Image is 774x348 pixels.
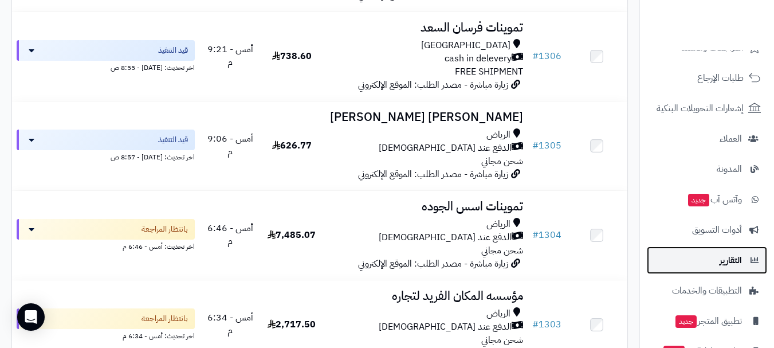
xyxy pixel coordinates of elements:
[379,231,512,244] span: الدفع عند [DEMOGRAPHIC_DATA]
[327,200,523,213] h3: تموينات اسس الجوده
[17,329,195,341] div: اخر تحديث: أمس - 6:34 م
[647,277,767,304] a: التطبيقات والخدمات
[272,139,312,153] span: 626.77
[142,224,188,235] span: بانتظار المراجعة
[268,318,316,331] span: 2,717.50
[481,333,523,347] span: شحن مجاني
[657,100,744,116] span: إشعارات التحويلات البنكية
[486,307,510,320] span: الرياض
[17,61,195,73] div: اخر تحديث: [DATE] - 8:55 ص
[272,49,312,63] span: 738.60
[532,318,561,331] a: #1303
[532,139,539,153] span: #
[17,303,45,331] div: Open Intercom Messenger
[207,132,253,159] span: أمس - 9:06 م
[207,221,253,248] span: أمس - 6:46 م
[720,131,742,147] span: العملاء
[532,49,561,63] a: #1306
[647,95,767,122] a: إشعارات التحويلات البنكية
[647,155,767,183] a: المدونة
[647,125,767,153] a: العملاء
[142,313,188,324] span: بانتظار المراجعة
[486,128,510,142] span: الرياض
[532,139,561,153] a: #1305
[672,283,742,299] span: التطبيقات والخدمات
[647,216,767,244] a: أدوات التسويق
[688,194,709,206] span: جديد
[532,318,539,331] span: #
[358,257,508,271] span: زيارة مباشرة - مصدر الطلب: الموقع الإلكتروني
[647,64,767,92] a: طلبات الإرجاع
[481,154,523,168] span: شحن مجاني
[647,186,767,213] a: وآتس آبجديد
[421,39,510,52] span: [GEOGRAPHIC_DATA]
[17,150,195,162] div: اخر تحديث: [DATE] - 8:57 ص
[687,191,742,208] span: وآتس آب
[17,240,195,252] div: اخر تحديث: أمس - 6:46 م
[532,228,539,242] span: #
[379,320,512,334] span: الدفع عند [DEMOGRAPHIC_DATA]
[720,252,742,268] span: التقارير
[532,228,561,242] a: #1304
[327,111,523,124] h3: [PERSON_NAME] [PERSON_NAME]
[379,142,512,155] span: الدفع عند [DEMOGRAPHIC_DATA]
[717,161,742,177] span: المدونة
[268,228,316,242] span: 7,485.07
[207,311,253,338] span: أمس - 6:34 م
[358,78,508,92] span: زيارة مباشرة - مصدر الطلب: الموقع الإلكتروني
[158,45,188,56] span: قيد التنفيذ
[675,315,697,328] span: جديد
[327,21,523,34] h3: تموينات فرسان السعد
[692,222,742,238] span: أدوات التسويق
[647,307,767,335] a: تطبيق المتجرجديد
[481,244,523,257] span: شحن مجاني
[532,49,539,63] span: #
[358,167,508,181] span: زيارة مباشرة - مصدر الطلب: الموقع الإلكتروني
[647,247,767,274] a: التقارير
[674,313,742,329] span: تطبيق المتجر
[158,134,188,146] span: قيد التنفيذ
[455,65,523,79] span: FREE SHIPMENT
[327,290,523,303] h3: مؤسسه المكان الفريد لتجاره
[697,70,744,86] span: طلبات الإرجاع
[445,52,512,65] span: cash in delevery
[207,42,253,69] span: أمس - 9:21 م
[486,218,510,231] span: الرياض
